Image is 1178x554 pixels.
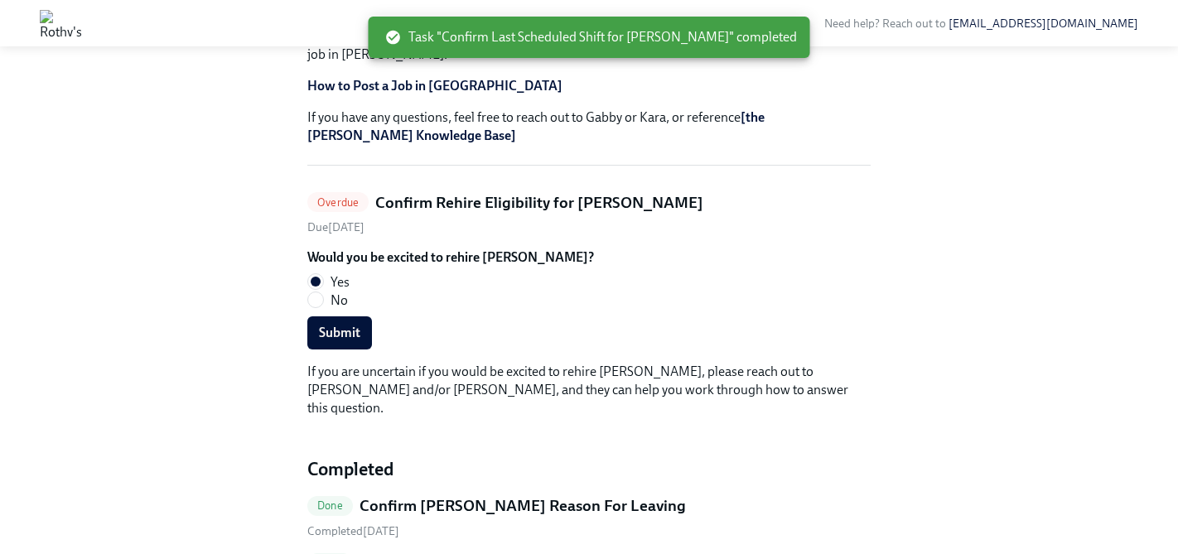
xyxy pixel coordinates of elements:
[331,291,348,310] span: No
[307,524,399,538] span: Monday, August 11th 2025, 12:57 pm
[307,499,353,512] span: Done
[307,220,365,234] span: Sunday, August 10th 2025, 9:00 am
[307,192,871,236] a: OverdueConfirm Rehire Eligibility for [PERSON_NAME]Due[DATE]
[331,273,350,291] span: Yes
[319,325,360,341] span: Submit
[949,17,1138,31] a: [EMAIL_ADDRESS][DOMAIN_NAME]
[307,248,594,267] label: Would you be excited to rehire [PERSON_NAME]?
[360,495,686,517] h5: Confirm [PERSON_NAME] Reason For Leaving
[40,10,82,36] img: Rothy's
[385,28,797,46] span: Task "Confirm Last Scheduled Shift for [PERSON_NAME]" completed
[307,363,871,417] p: If you are uncertain if you would be excited to rehire [PERSON_NAME], please reach out to [PERSON...
[307,495,871,539] a: DoneConfirm [PERSON_NAME] Reason For Leaving Completed[DATE]
[307,196,369,209] span: Overdue
[307,316,372,349] button: Submit
[307,108,871,145] p: If you have any questions, feel free to reach out to Gabby or Kara, or reference
[375,192,703,214] h5: Confirm Rehire Eligibility for [PERSON_NAME]
[307,457,871,482] h4: Completed
[307,109,765,143] a: [the [PERSON_NAME] Knowledge Base]
[824,17,1138,31] span: Need help? Reach out to
[307,78,562,94] a: How to Post a Job in [GEOGRAPHIC_DATA]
